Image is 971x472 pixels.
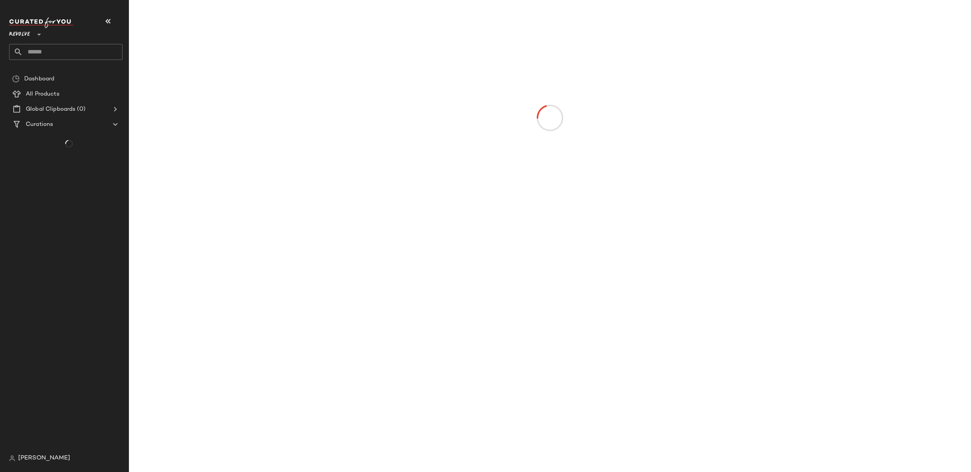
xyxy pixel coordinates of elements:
[24,75,54,83] span: Dashboard
[26,105,75,114] span: Global Clipboards
[26,120,53,129] span: Curations
[18,454,70,463] span: [PERSON_NAME]
[9,455,15,461] img: svg%3e
[75,105,85,114] span: (0)
[9,17,74,28] img: cfy_white_logo.C9jOOHJF.svg
[9,26,30,39] span: Revolve
[12,75,20,83] img: svg%3e
[26,90,60,99] span: All Products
